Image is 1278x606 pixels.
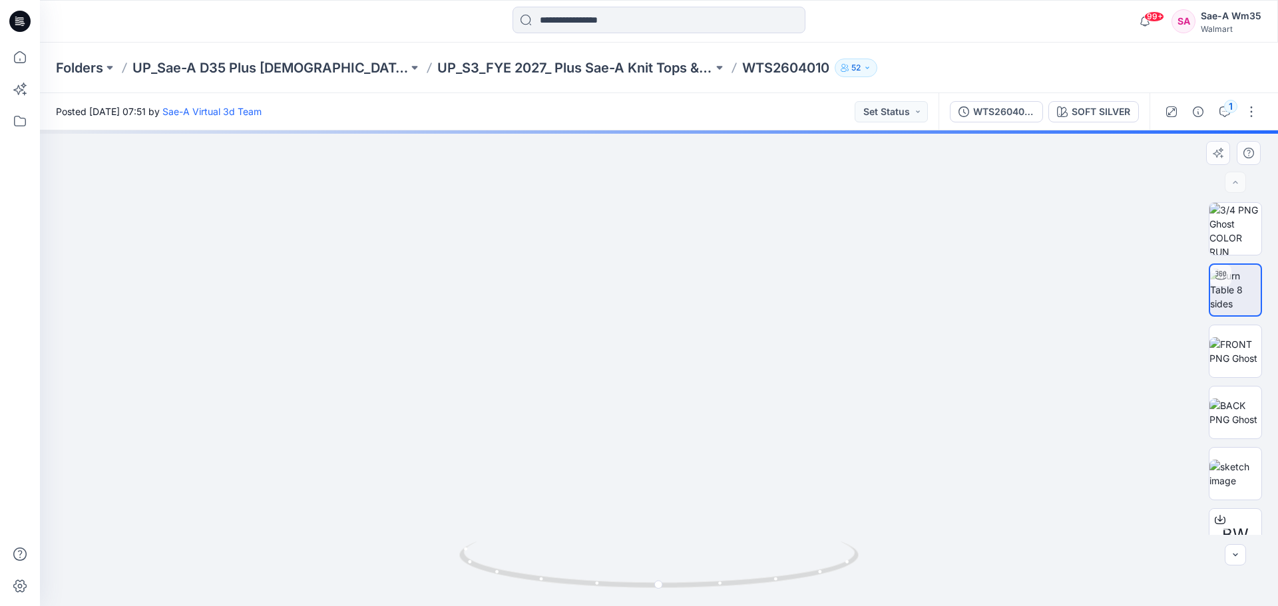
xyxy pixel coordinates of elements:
button: 52 [835,59,877,77]
img: 3/4 PNG Ghost COLOR RUN [1209,203,1261,255]
img: FRONT PNG Ghost [1209,337,1261,365]
a: UP_Sae-A D35 Plus [DEMOGRAPHIC_DATA] Top [132,59,408,77]
div: 1 [1224,100,1237,113]
span: Posted [DATE] 07:51 by [56,104,262,118]
img: Turn Table 8 sides [1210,269,1261,311]
p: 52 [851,61,861,75]
span: BW [1222,523,1249,547]
p: WTS2604010 [742,59,829,77]
img: BACK PNG Ghost [1209,398,1261,426]
div: Sae-A Wm35 [1201,8,1261,24]
span: 99+ [1144,11,1164,22]
button: WTS2604010_ADM_ SAEA 100125 [950,101,1043,122]
a: Sae-A Virtual 3d Team [162,106,262,117]
img: sketch image [1209,460,1261,488]
button: Details [1187,101,1209,122]
button: 1 [1214,101,1235,122]
button: SOFT SILVER [1048,101,1139,122]
a: Folders [56,59,103,77]
a: UP_S3_FYE 2027_ Plus Sae-A Knit Tops & Dresses [437,59,713,77]
div: Walmart [1201,24,1261,34]
div: SOFT SILVER [1072,104,1130,119]
div: WTS2604010_ADM_ SAEA 100125 [973,104,1034,119]
div: SA [1171,9,1195,33]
